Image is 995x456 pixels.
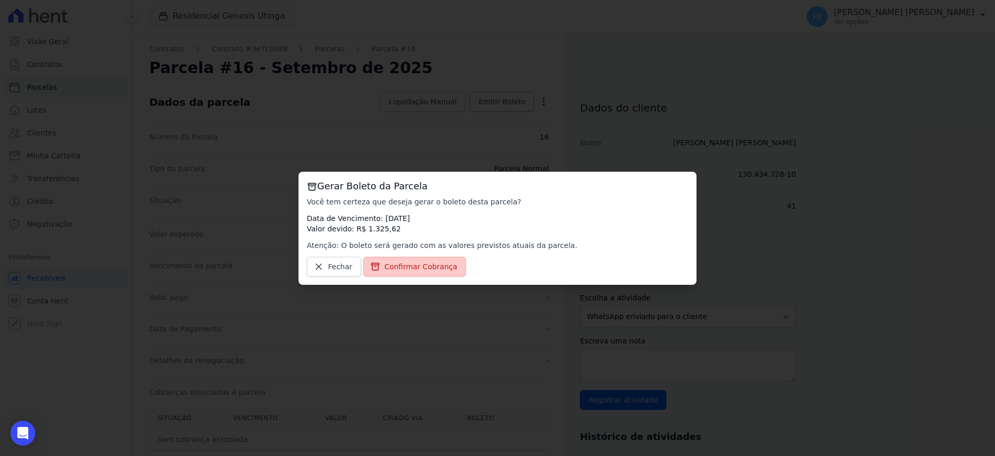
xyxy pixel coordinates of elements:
h3: Gerar Boleto da Parcela [307,180,688,192]
div: Open Intercom Messenger [10,421,35,446]
span: Fechar [328,261,352,272]
span: Confirmar Cobrança [385,261,458,272]
p: Você tem certeza que deseja gerar o boleto desta parcela? [307,197,688,207]
p: Data de Vencimento: [DATE] Valor devido: R$ 1.325,62 [307,213,688,234]
p: Atenção: O boleto será gerado com as valores previstos atuais da parcela. [307,240,688,251]
a: Confirmar Cobrança [363,257,466,277]
a: Fechar [307,257,361,277]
